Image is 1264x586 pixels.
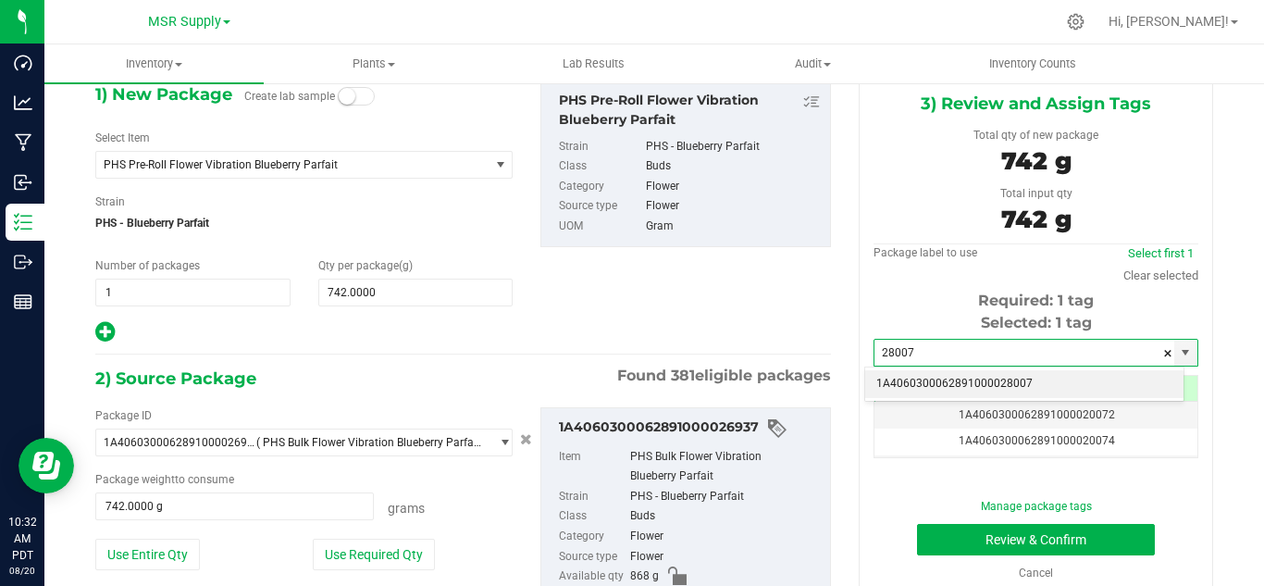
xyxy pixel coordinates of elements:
[559,447,626,487] label: Item
[921,90,1151,118] span: 3) Review and Assign Tags
[1162,340,1173,368] span: clear
[1064,13,1087,31] div: Manage settings
[1001,205,1072,234] span: 742 g
[95,365,256,393] span: 2) Source Package
[559,547,626,567] label: Source type
[14,133,32,152] inline-svg: Manufacturing
[559,177,642,197] label: Category
[559,487,626,507] label: Strain
[44,44,264,83] a: Inventory
[8,514,36,564] p: 10:32 AM PDT
[630,547,821,567] div: Flower
[104,158,466,171] span: PHS Pre-Roll Flower Vibration Blueberry Parfait
[559,137,642,157] label: Strain
[1000,187,1072,200] span: Total input qty
[489,430,512,455] span: select
[964,56,1101,72] span: Inventory Counts
[95,81,232,108] span: 1) New Package
[8,564,36,578] p: 08/20
[538,56,650,72] span: Lab Results
[1109,14,1229,29] span: Hi, [PERSON_NAME]!
[142,473,175,486] span: weight
[923,44,1142,83] a: Inventory Counts
[44,56,264,72] span: Inventory
[630,487,821,507] div: PHS - Blueberry Parfait
[14,253,32,271] inline-svg: Outbound
[874,340,1174,366] input: Starting tag number
[318,259,413,272] span: Qty per package
[981,314,1092,331] span: Selected: 1 tag
[95,409,152,422] span: Package ID
[313,539,435,570] button: Use Required Qty
[646,177,821,197] div: Flower
[874,246,977,259] span: Package label to use
[14,293,32,311] inline-svg: Reports
[1001,146,1072,176] span: 742 g
[95,539,200,570] button: Use Entire Qty
[559,156,642,177] label: Class
[244,82,335,110] label: Create lab sample
[483,44,702,83] a: Lab Results
[646,217,821,237] div: Gram
[95,209,513,237] span: PHS - Blueberry Parfait
[973,129,1098,142] span: Total qty of new package
[959,434,1115,447] span: 1A4060300062891000020074
[95,130,150,146] label: Select Item
[559,418,821,440] div: 1A4060300062891000026937
[630,506,821,527] div: Buds
[1123,268,1198,282] a: Clear selected
[671,367,695,384] span: 381
[981,500,1092,513] a: Manage package tags
[559,91,821,130] div: PHS Pre-Roll Flower Vibration Blueberry Parfait
[559,217,642,237] label: UOM
[95,193,125,210] label: Strain
[399,259,413,272] span: (g)
[704,56,922,72] span: Audit
[95,473,234,486] span: Package to consume
[264,44,483,83] a: Plants
[630,527,821,547] div: Flower
[865,370,1183,398] li: 1A4060300062891000028007
[14,173,32,192] inline-svg: Inbound
[646,196,821,217] div: Flower
[95,259,200,272] span: Number of packages
[14,213,32,231] inline-svg: Inventory
[646,156,821,177] div: Buds
[617,365,831,387] span: Found eligible packages
[1019,567,1053,580] a: Cancel
[148,14,221,30] span: MSR Supply
[630,447,821,487] div: PHS Bulk Flower Vibration Blueberry Parfait
[388,501,425,516] span: Grams
[265,56,482,72] span: Plants
[514,427,538,454] button: Cancel button
[14,54,32,72] inline-svg: Dashboard
[256,436,481,449] span: ( PHS Bulk Flower Vibration Blueberry Parfait )
[96,280,290,305] input: 1
[959,408,1115,421] span: 1A4060300062891000020072
[917,524,1155,555] button: Review & Confirm
[489,152,512,178] span: select
[559,527,626,547] label: Category
[319,280,513,305] input: 742.0000
[1128,246,1194,260] a: Select first 1
[1174,340,1197,366] span: select
[703,44,923,83] a: Audit
[96,493,373,519] input: 742.0000 g
[14,94,32,112] inline-svg: Analytics
[978,292,1094,309] span: Required: 1 tag
[646,137,821,157] div: PHS - Blueberry Parfait
[19,438,74,493] iframe: Resource center
[559,506,626,527] label: Class
[95,330,115,343] span: Add new output
[559,196,642,217] label: Source type
[104,436,256,449] span: 1A4060300062891000026937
